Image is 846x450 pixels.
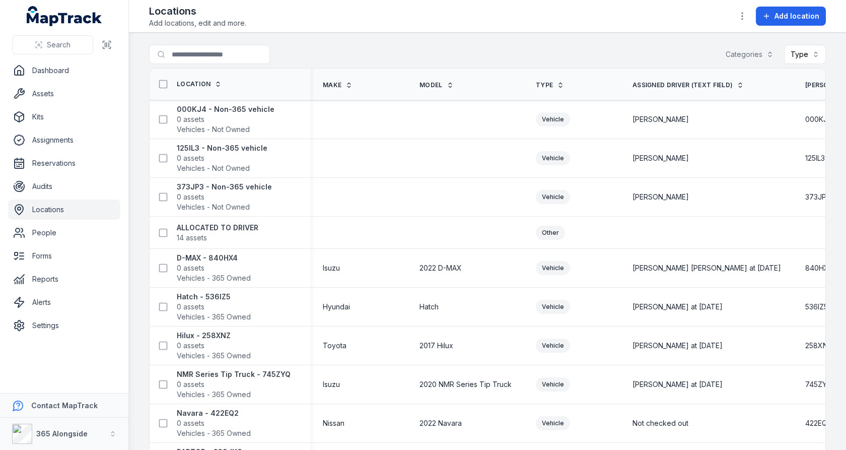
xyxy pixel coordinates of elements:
[8,176,120,197] a: Audits
[177,182,272,212] a: 373JP3 - Non-365 vehicle0 assetsVehicles - Not Owned
[47,40,70,50] span: Search
[177,408,251,438] a: Navara - 422EQ20 assetsVehicles - 365 Owned
[177,253,251,283] a: D-MAX - 840HX40 assetsVehicles - 365 Owned
[177,302,204,312] span: 0 assets
[632,418,688,428] span: Not checked out
[177,379,204,390] span: 0 assets
[177,263,204,273] span: 0 assets
[177,331,251,341] strong: Hilux - 258XNZ
[177,114,204,124] span: 0 assets
[419,263,462,273] span: 2022 D-MAX
[536,151,570,165] div: Vehicle
[149,4,246,18] h2: Locations
[805,341,832,351] span: 258XNZ
[805,302,828,312] span: 536IZ5
[177,369,291,400] a: NMR Series Tip Truck - 745ZYQ0 assetsVehicles - 365 Owned
[805,114,832,124] span: 000KJ4
[419,418,462,428] span: 2022 Navara
[419,379,512,390] span: 2020 NMR Series Tip Truck
[805,418,831,428] span: 422EQ2
[177,163,250,173] span: Vehicles - Not Owned
[323,263,340,273] span: Isuzu
[177,192,204,202] span: 0 assets
[632,341,723,351] span: [PERSON_NAME] at [DATE]
[177,202,250,212] span: Vehicles - Not Owned
[8,315,120,336] a: Settings
[536,226,565,240] div: Other
[177,331,251,361] a: Hilux - 258XNZ0 assetsVehicles - 365 Owned
[536,190,570,204] div: Vehicle
[8,292,120,312] a: Alerts
[419,81,454,89] a: Model
[177,253,251,263] strong: D-MAX - 840HX4
[536,261,570,275] div: Vehicle
[419,341,453,351] span: 2017 Hilux
[632,263,781,273] span: [PERSON_NAME] [PERSON_NAME] at [DATE]
[323,302,350,312] span: Hyundai
[177,408,251,418] strong: Navara - 422EQ2
[36,429,88,438] strong: 365 Alongside
[419,302,439,312] span: Hatch
[8,269,120,289] a: Reports
[774,11,819,21] span: Add location
[31,401,98,410] strong: Contact MapTrack
[8,84,120,104] a: Assets
[632,379,723,390] span: [PERSON_NAME] at [DATE]
[177,80,210,88] span: Location
[323,81,352,89] a: Make
[805,192,830,202] span: 373JP3
[536,81,564,89] a: Type
[177,428,251,438] span: Vehicles - 365 Owned
[8,107,120,127] a: Kits
[8,130,120,150] a: Assignments
[536,81,553,89] span: Type
[8,60,120,81] a: Dashboard
[177,104,274,114] strong: 000KJ4 - Non-365 vehicle
[632,81,744,89] a: Assigned Driver (Text field)
[536,416,570,430] div: Vehicle
[323,418,344,428] span: Nissan
[177,223,258,243] a: ALLOCATED TO DRIVER14 assets
[177,143,267,153] strong: 125IL3 - Non-365 vehicle
[177,233,207,243] span: 14 assets
[323,341,346,351] span: Toyota
[177,312,251,322] span: Vehicles - 365 Owned
[177,104,274,135] a: 000KJ4 - Non-365 vehicle0 assetsVehicles - Not Owned
[177,369,291,379] strong: NMR Series Tip Truck - 745ZYQ
[323,379,340,390] span: Isuzu
[8,153,120,173] a: Reservations
[805,263,833,273] span: 840HX4
[177,182,272,192] strong: 373JP3 - Non-365 vehicle
[177,292,251,322] a: Hatch - 536IZ50 assetsVehicles - 365 Owned
[805,153,825,163] span: 125IL3
[632,114,689,124] span: [PERSON_NAME]
[8,200,120,220] a: Locations
[536,112,570,126] div: Vehicle
[8,246,120,266] a: Forms
[632,153,689,163] span: [PERSON_NAME]
[177,341,204,351] span: 0 assets
[12,35,93,54] button: Search
[177,273,251,283] span: Vehicles - 365 Owned
[27,6,102,26] a: MapTrack
[419,81,443,89] span: Model
[632,81,733,89] span: Assigned Driver (Text field)
[177,418,204,428] span: 0 assets
[8,223,120,243] a: People
[177,292,251,302] strong: Hatch - 536IZ5
[536,377,570,392] div: Vehicle
[756,7,826,26] button: Add location
[323,81,341,89] span: Make
[177,80,222,88] a: Location
[632,302,723,312] span: [PERSON_NAME] at [DATE]
[177,390,251,400] span: Vehicles - 365 Owned
[177,153,204,163] span: 0 assets
[632,192,689,202] span: [PERSON_NAME]
[177,124,250,135] span: Vehicles - Not Owned
[784,45,826,64] button: Type
[805,379,832,390] span: 745ZYQ
[536,339,570,353] div: Vehicle
[719,45,780,64] button: Categories
[177,223,258,233] strong: ALLOCATED TO DRIVER
[536,300,570,314] div: Vehicle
